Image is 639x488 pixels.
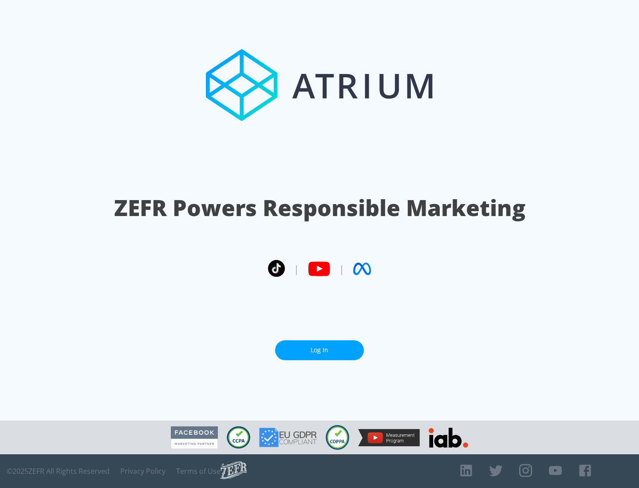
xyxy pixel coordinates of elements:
img: CCPA Compliant [227,426,250,449]
span: | [294,262,299,275]
img: IAB [429,428,468,448]
span: | [339,262,344,275]
img: YouTube Measurement Program [358,429,420,446]
img: COPPA Compliant [326,425,349,450]
a: Privacy Policy [120,467,166,476]
a: Log In [275,340,364,360]
span: © 2025 ZEFR All Rights Reserved [7,467,110,476]
img: GDPR Compliant [259,428,317,447]
img: Facebook Marketing Partner [171,426,218,449]
a: Terms of Use [176,467,221,476]
h1: ZEFR Powers Responsible Marketing [114,193,525,223]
